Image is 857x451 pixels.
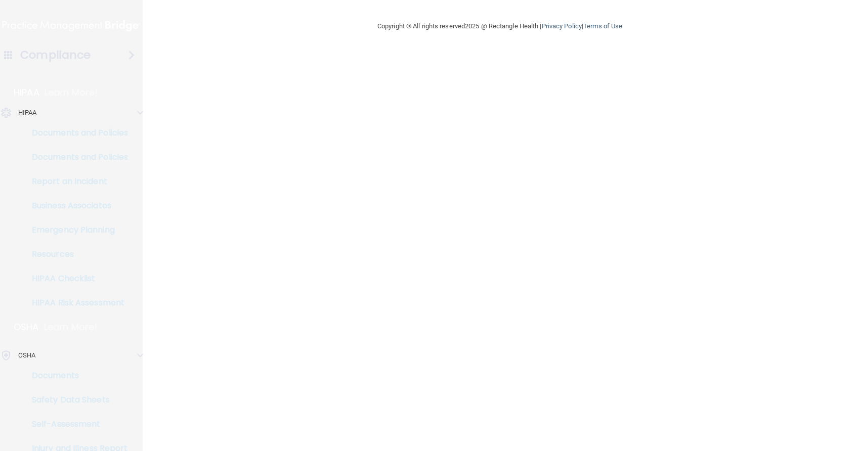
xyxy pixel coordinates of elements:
p: Learn More! [45,86,98,99]
div: Copyright © All rights reserved 2025 @ Rectangle Health | | [315,10,684,42]
p: Documents and Policies [7,128,145,138]
p: OSHA [18,349,35,362]
p: Documents [7,371,145,381]
p: Resources [7,249,145,259]
p: HIPAA [18,107,37,119]
p: HIPAA Risk Assessment [7,298,145,308]
p: OSHA [14,321,39,333]
h4: Compliance [20,48,91,62]
p: Report an Incident [7,176,145,187]
img: PMB logo [3,16,140,36]
p: Documents and Policies [7,152,145,162]
a: Privacy Policy [542,22,582,30]
p: Learn More! [44,321,98,333]
p: Emergency Planning [7,225,145,235]
p: HIPAA Checklist [7,274,145,284]
p: Self-Assessment [7,419,145,429]
p: Business Associates [7,201,145,211]
p: Safety Data Sheets [7,395,145,405]
p: HIPAA [14,86,39,99]
a: Terms of Use [583,22,622,30]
